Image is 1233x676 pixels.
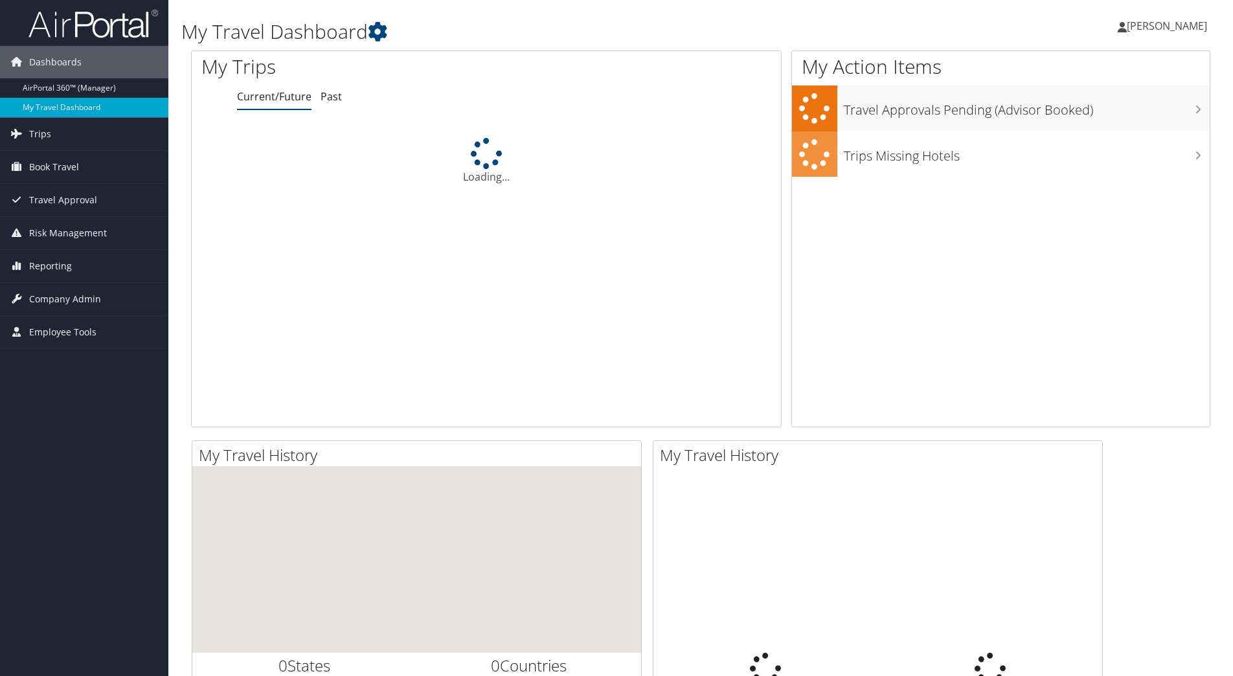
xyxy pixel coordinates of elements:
[181,18,874,45] h1: My Travel Dashboard
[201,53,526,80] h1: My Trips
[278,655,288,676] span: 0
[192,138,781,185] div: Loading...
[792,85,1210,131] a: Travel Approvals Pending (Advisor Booked)
[792,53,1210,80] h1: My Action Items
[660,444,1102,466] h2: My Travel History
[29,46,82,78] span: Dashboards
[29,184,97,216] span: Travel Approval
[237,89,311,104] a: Current/Future
[1118,6,1220,45] a: [PERSON_NAME]
[792,131,1210,177] a: Trips Missing Hotels
[844,95,1210,119] h3: Travel Approvals Pending (Advisor Booked)
[29,118,51,150] span: Trips
[29,316,96,348] span: Employee Tools
[491,655,500,676] span: 0
[1127,19,1207,33] span: [PERSON_NAME]
[321,89,342,104] a: Past
[844,141,1210,165] h3: Trips Missing Hotels
[199,444,641,466] h2: My Travel History
[29,283,101,315] span: Company Admin
[29,250,72,282] span: Reporting
[29,151,79,183] span: Book Travel
[29,217,107,249] span: Risk Management
[28,8,158,39] img: airportal-logo.png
